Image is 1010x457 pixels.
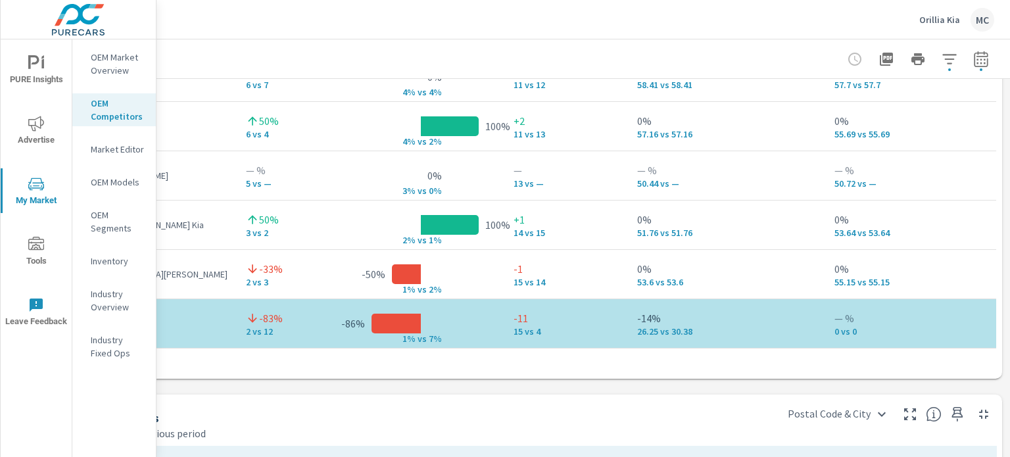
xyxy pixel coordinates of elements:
p: 11 vs 12 [514,80,616,90]
p: 53.64 vs 53.64 [834,228,986,238]
button: Make Fullscreen [900,404,921,425]
p: -11 [514,310,616,326]
p: s 0% [422,185,454,197]
div: nav menu [1,39,72,342]
div: OEM Segments [72,205,156,238]
p: 0% [637,212,813,228]
p: 4% v [388,86,422,98]
button: "Export Report to PDF" [873,46,900,72]
span: Advertise [5,116,68,148]
p: -14% [637,310,813,326]
p: OEM Models [91,176,145,189]
p: 0% [637,113,813,129]
p: 50% [259,113,279,129]
p: s 4% [422,86,454,98]
p: Industry Fixed Ops [91,333,145,360]
p: 5 vs — [246,178,328,189]
span: Tools [5,237,68,269]
p: 15 vs 14 [514,277,616,287]
button: Apply Filters [936,46,963,72]
p: 13 vs — [514,178,616,189]
p: 2 vs 12 [246,326,328,337]
p: 50.44 vs — [637,178,813,189]
p: 26.25 vs 30.38 [637,326,813,337]
p: OEM Market Overview [91,51,145,77]
p: 4% v [388,135,422,147]
p: 0% [637,261,813,277]
button: Minimize Widget [973,404,994,425]
span: Save this to your personalized report [947,404,968,425]
p: +1 [514,212,616,228]
p: 0 vs 0 [834,326,986,337]
p: 50% [259,212,279,228]
div: MC [971,8,994,32]
p: Industry Overview [91,287,145,314]
button: Select Date Range [968,46,994,72]
p: 0% [834,113,986,129]
p: 3% v [388,185,422,197]
p: 100% [485,217,510,233]
span: Leave Feedback [5,297,68,329]
div: OEM Market Overview [72,47,156,80]
p: 50.72 vs — [834,178,986,189]
p: 53.6 vs 53.6 [637,277,813,287]
p: 0% [834,212,986,228]
p: s 7% [422,333,454,345]
p: 51.76 vs 51.76 [637,228,813,238]
p: — % [834,310,986,326]
p: OEM Segments [91,208,145,235]
span: My Market [5,176,68,208]
p: +2 [514,113,616,129]
p: -50% [362,266,385,282]
p: Inventory [91,254,145,268]
p: 6 vs 7 [246,80,328,90]
p: Plaza [GEOGRAPHIC_DATA][PERSON_NAME] [60,268,225,281]
p: -83% [259,310,283,326]
div: Industry Overview [72,284,156,317]
p: 15 vs 4 [514,326,616,337]
span: Top Postal Codes shows you how you rank, in terms of sales, to other dealerships in your market. ... [926,406,942,422]
div: Postal Code & City [780,402,894,425]
p: -1 [514,261,616,277]
p: 58.41 vs 58.41 [637,80,813,90]
p: s 1% [422,234,454,246]
p: 1% v [388,283,422,295]
p: s 2% [422,135,454,147]
p: 14 vs 15 [514,228,616,238]
p: 1% v [388,333,422,345]
p: -86% [341,316,365,331]
p: 55.69 vs 55.69 [834,129,986,139]
p: 0% [427,168,442,183]
p: 0% [834,261,986,277]
p: 2% v [388,234,422,246]
p: — % [834,162,986,178]
p: -33% [259,261,283,277]
p: — % [637,162,813,178]
div: OEM Competitors [72,93,156,126]
p: 3 vs 2 [246,228,328,238]
p: 11 vs 13 [514,129,616,139]
p: 57.16 vs 57.16 [637,129,813,139]
p: 57.7 vs 57.7 [834,80,986,90]
p: Orillia Kia [919,14,960,26]
p: s 2% [422,283,454,295]
div: Inventory [72,251,156,271]
p: OEM Competitors [91,97,145,123]
p: Market Editor [91,143,145,156]
span: PURE Insights [5,55,68,87]
p: — % [246,162,328,178]
div: OEM Models [72,172,156,192]
p: 100% [485,118,510,134]
p: 55.15 vs 55.15 [834,277,986,287]
div: Industry Fixed Ops [72,330,156,363]
div: Market Editor [72,139,156,159]
button: Print Report [905,46,931,72]
p: 2 vs 3 [246,277,328,287]
p: 6 vs 4 [246,129,328,139]
p: — [514,162,616,178]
